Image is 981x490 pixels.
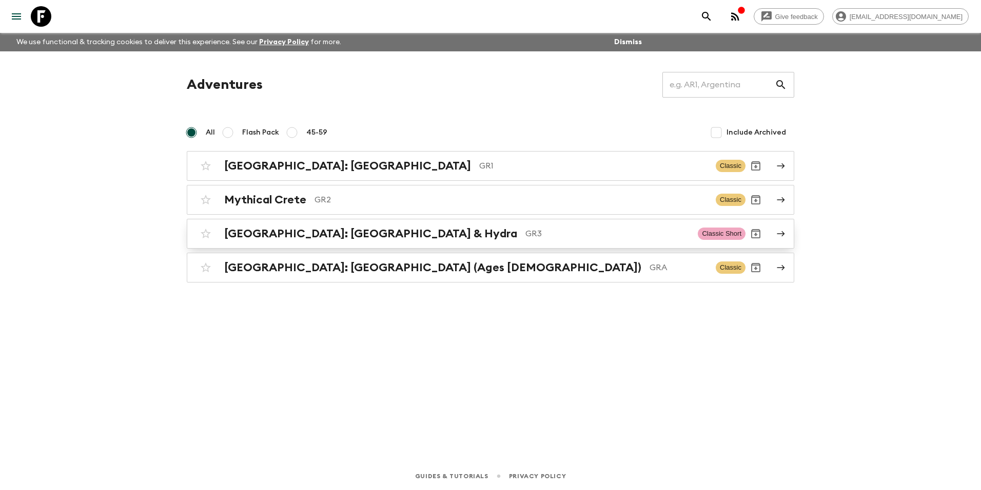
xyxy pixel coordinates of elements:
[224,227,517,240] h2: [GEOGRAPHIC_DATA]: [GEOGRAPHIC_DATA] & Hydra
[525,228,690,240] p: GR3
[242,127,279,138] span: Flash Pack
[224,159,471,173] h2: [GEOGRAPHIC_DATA]: [GEOGRAPHIC_DATA]
[306,127,327,138] span: 45-59
[479,160,708,172] p: GR1
[745,223,766,244] button: Archive
[745,257,766,278] button: Archive
[224,193,306,206] h2: Mythical Crete
[224,261,641,274] h2: [GEOGRAPHIC_DATA]: [GEOGRAPHIC_DATA] (Ages [DEMOGRAPHIC_DATA])
[844,13,968,21] span: [EMAIL_ADDRESS][DOMAIN_NAME]
[206,127,215,138] span: All
[315,194,708,206] p: GR2
[12,33,345,51] p: We use functional & tracking cookies to deliver this experience. See our for more.
[187,185,794,215] a: Mythical CreteGR2ClassicArchive
[187,74,263,95] h1: Adventures
[716,261,745,274] span: Classic
[650,261,708,274] p: GRA
[745,156,766,176] button: Archive
[727,127,786,138] span: Include Archived
[716,160,745,172] span: Classic
[187,219,794,249] a: [GEOGRAPHIC_DATA]: [GEOGRAPHIC_DATA] & HydraGR3Classic ShortArchive
[6,6,27,27] button: menu
[415,470,488,482] a: Guides & Tutorials
[187,151,794,181] a: [GEOGRAPHIC_DATA]: [GEOGRAPHIC_DATA]GR1ClassicArchive
[509,470,566,482] a: Privacy Policy
[662,70,775,99] input: e.g. AR1, Argentina
[716,194,745,206] span: Classic
[745,190,766,210] button: Archive
[754,8,824,25] a: Give feedback
[187,253,794,282] a: [GEOGRAPHIC_DATA]: [GEOGRAPHIC_DATA] (Ages [DEMOGRAPHIC_DATA])GRAClassicArchive
[612,35,644,49] button: Dismiss
[832,8,969,25] div: [EMAIL_ADDRESS][DOMAIN_NAME]
[698,228,745,240] span: Classic Short
[696,6,717,27] button: search adventures
[770,13,823,21] span: Give feedback
[259,39,309,46] a: Privacy Policy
